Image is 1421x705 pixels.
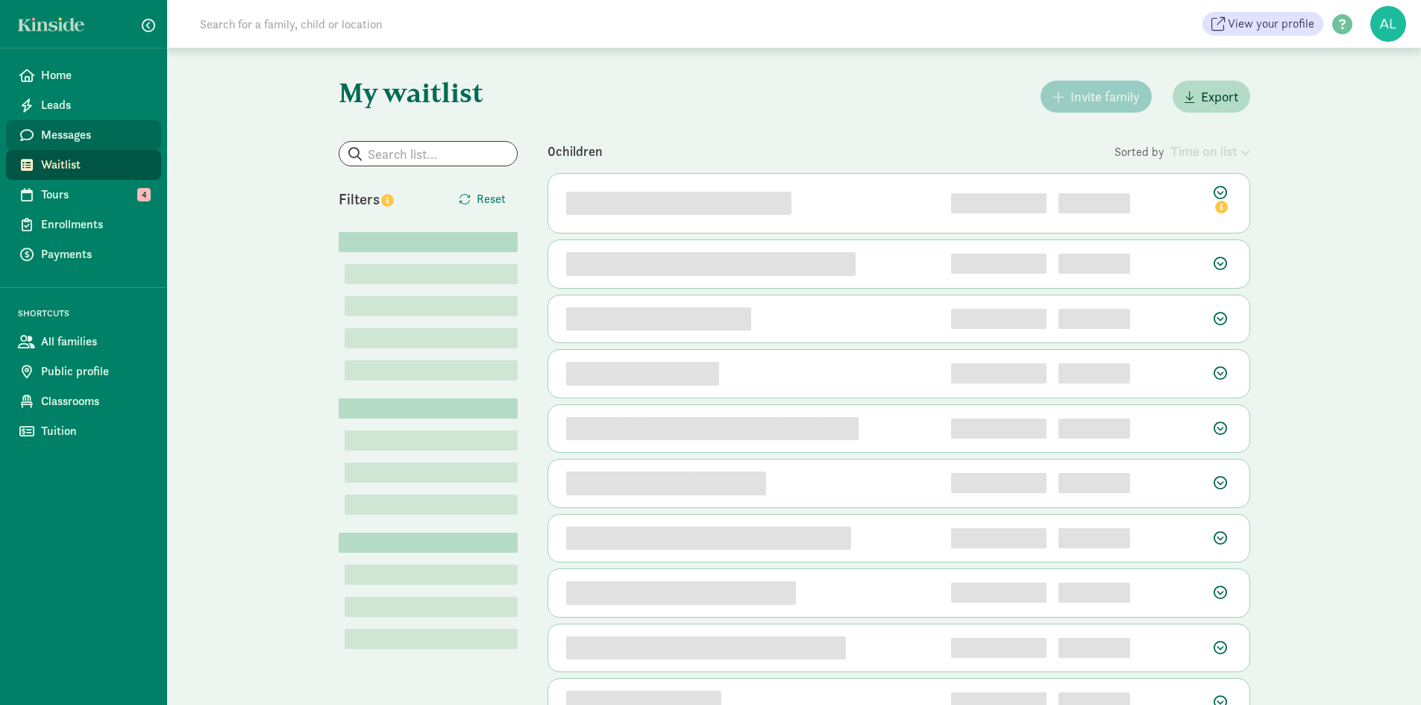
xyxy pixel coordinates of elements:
input: Search list... [339,142,517,166]
button: Export [1173,81,1250,113]
div: 8 [951,583,1047,603]
a: Tours 4 [6,180,161,210]
div: [object Object] [1058,419,1130,439]
span: 4 [137,188,151,201]
span: Public profile [41,363,149,380]
a: Enrollments [6,210,161,239]
div: 5 [951,419,1047,439]
div: [object Object] [1058,638,1130,658]
label: Lorem (1) [345,328,351,346]
a: Messages [6,120,161,150]
span: Waitlist [41,156,149,174]
span: Payments [41,245,149,263]
span: Tours [41,186,149,204]
button: Invite family [1041,81,1152,113]
span: Enrollments [41,216,149,234]
a: Leads [6,90,161,120]
div: [object Object] [1058,583,1130,603]
div: 1 [951,193,1047,213]
div: [object Object] [1058,193,1130,213]
div: [object Object] [1058,254,1130,274]
label: Lorem (1) [345,597,351,615]
span: View your profile [1228,15,1314,33]
a: Public profile [6,357,161,386]
label: Lorem (1) [345,430,351,448]
div: 2st4xcdbbldsmncvc9z12qvez63f5 undefined [566,417,859,441]
label: Lorem (1) [345,360,351,378]
div: [object Object] [1058,309,1130,329]
span: Export [1201,87,1238,107]
div: 9 [951,638,1047,658]
label: Lorem (1) [345,629,351,647]
div: wxasv4r7m3pm37mwuu undefined [566,581,796,605]
span: Leads [41,96,149,114]
a: Classrooms [6,386,161,416]
input: Search for a family, child or location [191,9,609,39]
a: Payments [6,239,161,269]
span: Messages [41,126,149,144]
div: easbdhk8bxc2syj94uhz2ng0050a undefined [566,252,856,276]
div: 3 [951,309,1047,329]
div: Time on list [1170,141,1250,161]
div: [object Object] [1058,363,1130,383]
label: Lorem (1) [345,495,351,513]
a: All families [6,327,161,357]
div: Lorem [339,398,518,419]
label: Lorem (1) [345,264,351,282]
div: 4 [951,363,1047,383]
a: View your profile [1202,12,1323,36]
div: heb8oe0x7qzrrg8od undefined [566,471,766,495]
span: Invite family [1070,87,1140,107]
div: Lorem [339,232,518,252]
iframe: Chat Widget [1346,633,1421,705]
div: Sorted by [1114,141,1250,161]
a: Tuition [6,416,161,446]
span: Tuition [41,422,149,440]
span: All families [41,333,149,351]
div: 2 [951,254,1047,274]
h1: My waitlist [339,78,518,107]
div: 35urs5d6giethdqi undefined [566,307,751,331]
div: 7 [951,528,1047,548]
div: j4dz2mwbx1wzjjzy9gfgcwll7d38 undefined [566,636,846,660]
div: Lorem [339,533,518,553]
div: 473ivmppxf5pucmizoso undefined [566,192,791,216]
div: a7d33ywc5ctpfbid8xvp4wrvkk6y undefined [566,527,851,551]
a: Waitlist [6,150,161,180]
a: Home [6,60,161,90]
div: 9a36z7hmy5 undefined [566,362,719,386]
div: Filters [339,188,428,210]
div: [object Object] [1058,473,1130,493]
span: Home [41,66,149,84]
div: 6 [951,473,1047,493]
span: Classrooms [41,392,149,410]
label: Lorem (1) [345,296,351,314]
button: Reset [447,184,518,214]
label: Lorem (1) [345,565,351,583]
div: [object Object] [1058,528,1130,548]
div: 0 children [548,141,1114,161]
span: Reset [477,190,506,208]
label: Lorem (1) [345,463,351,480]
